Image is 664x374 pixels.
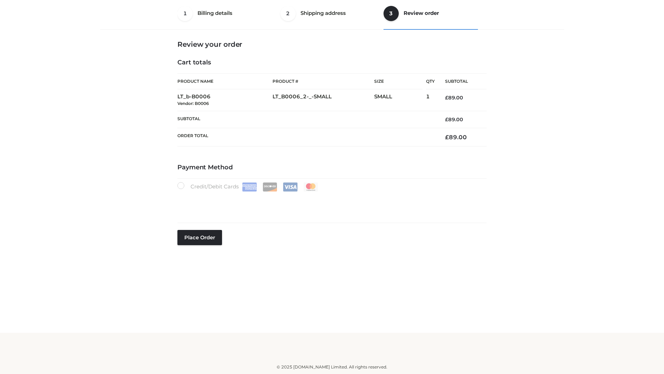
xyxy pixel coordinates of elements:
th: Size [374,74,423,89]
span: £ [445,134,449,141]
img: Mastercard [303,182,318,192]
img: Visa [283,182,298,192]
span: £ [445,116,448,123]
td: 1 [426,89,435,111]
iframe: Secure payment input frame [176,190,485,215]
h4: Payment Method [177,164,487,171]
label: Credit/Debit Cards [177,182,319,192]
bdi: 89.00 [445,116,463,123]
th: Product # [273,73,374,89]
span: £ [445,95,448,101]
th: Product Name [177,73,273,89]
bdi: 89.00 [445,95,463,101]
th: Subtotal [435,74,487,89]
h4: Cart totals [177,59,487,66]
div: © 2025 [DOMAIN_NAME] Limited. All rights reserved. [103,364,561,371]
small: Vendor: B0006 [177,101,209,106]
th: Subtotal [177,111,435,128]
th: Order Total [177,128,435,146]
td: LT_b-B0006 [177,89,273,111]
bdi: 89.00 [445,134,467,141]
h3: Review your order [177,40,487,48]
td: LT_B0006_2-_-SMALL [273,89,374,111]
td: SMALL [374,89,426,111]
th: Qty [426,73,435,89]
img: Discover [262,182,277,192]
img: Amex [242,182,257,192]
button: Place order [177,230,222,245]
